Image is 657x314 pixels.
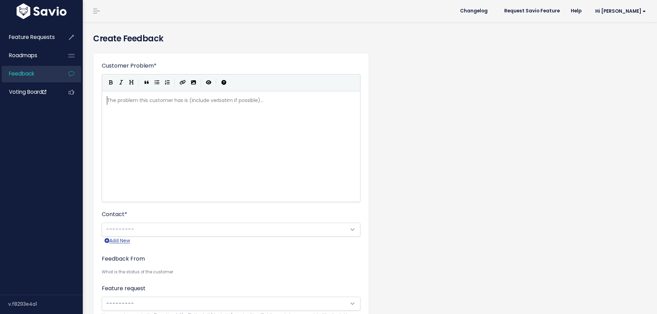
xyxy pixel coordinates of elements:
span: Voting Board [9,88,46,95]
button: Markdown Guide [219,78,229,88]
label: Customer Problem [102,62,157,70]
label: Feedback From [102,255,145,263]
a: Roadmaps [2,48,57,63]
button: Heading [126,78,137,88]
span: Feature Requests [9,33,55,41]
button: Toggle Preview [203,78,214,88]
button: Generic List [152,78,162,88]
button: Numbered List [162,78,172,88]
a: Request Savio Feature [499,6,565,16]
span: Hi [PERSON_NAME] [595,9,646,14]
a: Feedback [2,66,57,82]
h4: Create Feedback [93,32,647,45]
a: Voting Board [2,84,57,100]
i: | [216,78,217,87]
img: logo-white.9d6f32f41409.svg [15,3,68,19]
button: Quote [141,78,152,88]
button: Bold [106,78,116,88]
div: v.f8293e4a1 [8,295,83,313]
button: Create Link [177,78,188,88]
span: Changelog [460,9,488,13]
a: Hi [PERSON_NAME] [587,6,651,17]
label: Feature request [102,284,146,293]
small: What is the status of the customer [102,269,360,276]
a: Help [565,6,587,16]
span: Roadmaps [9,52,37,59]
label: Contact [102,210,127,219]
span: Feedback [9,70,34,77]
button: Import an image [188,78,199,88]
button: Italic [116,78,126,88]
a: Feature Requests [2,29,57,45]
a: Add New [104,236,130,245]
